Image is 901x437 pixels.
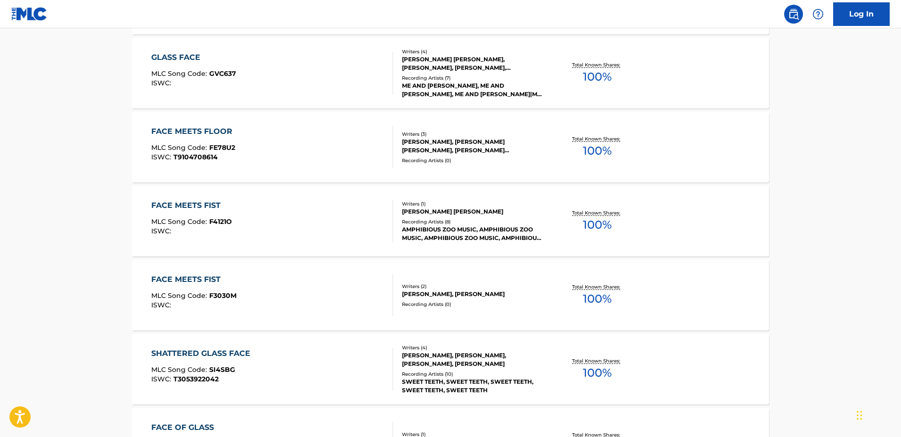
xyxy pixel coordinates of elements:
img: search [788,8,799,20]
div: [PERSON_NAME], [PERSON_NAME] [PERSON_NAME], [PERSON_NAME] [PERSON_NAME] [402,138,544,155]
span: ISWC : [151,79,173,87]
div: Drag [857,401,862,429]
div: FACE MEETS FIST [151,200,232,211]
a: FACE MEETS FISTMLC Song Code:F3030MISWC:Writers (2)[PERSON_NAME], [PERSON_NAME]Recording Artists ... [132,260,769,330]
span: FE78U2 [209,143,235,152]
span: MLC Song Code : [151,217,209,226]
img: MLC Logo [11,7,48,21]
a: FACE MEETS FLOORMLC Song Code:FE78U2ISWC:T9104708614Writers (3)[PERSON_NAME], [PERSON_NAME] [PERS... [132,112,769,182]
span: T3053922042 [173,375,219,383]
span: ISWC : [151,227,173,235]
div: FACE MEETS FLOOR [151,126,237,137]
div: [PERSON_NAME] [PERSON_NAME] [402,207,544,216]
span: 100 % [583,290,612,307]
div: Recording Artists ( 8 ) [402,218,544,225]
span: SI4SBG [209,365,235,374]
div: Recording Artists ( 7 ) [402,74,544,82]
div: FACE MEETS FIST [151,274,237,285]
span: GVC637 [209,69,236,78]
div: Help [809,5,827,24]
p: Total Known Shares: [572,209,623,216]
span: F3030M [209,291,237,300]
div: Recording Artists ( 0 ) [402,157,544,164]
div: Writers ( 3 ) [402,131,544,138]
div: SHATTERED GLASS FACE [151,348,255,359]
span: 100 % [583,216,612,233]
a: Public Search [784,5,803,24]
span: ISWC : [151,301,173,309]
a: FACE MEETS FISTMLC Song Code:F4121OISWC:Writers (1)[PERSON_NAME] [PERSON_NAME]Recording Artists (... [132,186,769,256]
div: SWEET TEETH, SWEET TEETH, SWEET TEETH, SWEET TEETH, SWEET TEETH [402,378,544,395]
span: 100 % [583,142,612,159]
p: Total Known Shares: [572,61,623,68]
div: Recording Artists ( 10 ) [402,371,544,378]
div: Recording Artists ( 0 ) [402,301,544,308]
div: [PERSON_NAME], [PERSON_NAME] [402,290,544,298]
div: GLASS FACE [151,52,236,63]
div: ME AND [PERSON_NAME], ME AND [PERSON_NAME], ME AND [PERSON_NAME]|ME AND [PERSON_NAME], ME AND [PE... [402,82,544,99]
div: AMPHIBIOUS ZOO MUSIC, AMPHIBIOUS ZOO MUSIC, AMPHIBIOUS ZOO MUSIC, AMPHIBIOUS ZOO MUSIC, AMPHIBIOU... [402,225,544,242]
span: ISWC : [151,153,173,161]
span: 100 % [583,68,612,85]
span: T9104708614 [173,153,218,161]
div: Writers ( 1 ) [402,200,544,207]
p: Total Known Shares: [572,283,623,290]
p: Total Known Shares: [572,135,623,142]
span: MLC Song Code : [151,365,209,374]
div: FACE OF GLASS [151,422,234,433]
span: MLC Song Code : [151,291,209,300]
span: MLC Song Code : [151,69,209,78]
span: ISWC : [151,375,173,383]
div: Writers ( 4 ) [402,48,544,55]
div: Writers ( 4 ) [402,344,544,351]
div: [PERSON_NAME], [PERSON_NAME], [PERSON_NAME], [PERSON_NAME] [402,351,544,368]
span: MLC Song Code : [151,143,209,152]
p: Total Known Shares: [572,357,623,364]
a: Log In [833,2,890,26]
img: help [812,8,824,20]
span: F4121O [209,217,232,226]
iframe: Chat Widget [854,392,901,437]
div: Writers ( 2 ) [402,283,544,290]
a: GLASS FACEMLC Song Code:GVC637ISWC:Writers (4)[PERSON_NAME] [PERSON_NAME], [PERSON_NAME], [PERSON... [132,38,769,108]
a: SHATTERED GLASS FACEMLC Song Code:SI4SBGISWC:T3053922042Writers (4)[PERSON_NAME], [PERSON_NAME], ... [132,334,769,404]
span: 100 % [583,364,612,381]
div: [PERSON_NAME] [PERSON_NAME], [PERSON_NAME], [PERSON_NAME], [PERSON_NAME] [402,55,544,72]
